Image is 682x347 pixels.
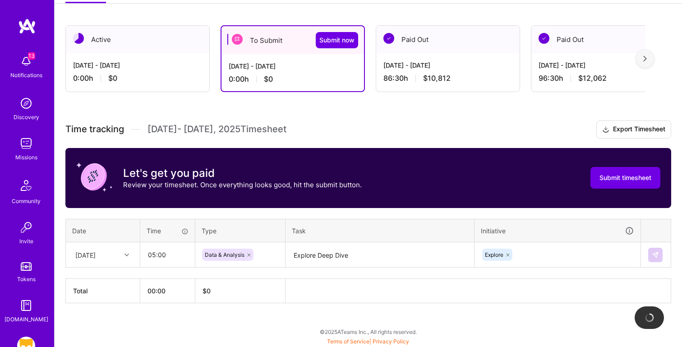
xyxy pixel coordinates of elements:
[383,60,512,70] div: [DATE] - [DATE]
[596,120,671,139] button: Export Timesheet
[66,26,209,53] div: Active
[10,70,42,80] div: Notifications
[481,226,634,236] div: Initiative
[17,296,35,315] img: guide book
[652,251,659,259] img: Submit
[221,26,364,54] div: To Submit
[645,313,654,323] img: loading
[28,52,35,60] span: 13
[590,167,660,189] button: Submit timesheet
[5,315,48,324] div: [DOMAIN_NAME]
[75,250,96,259] div: [DATE]
[108,74,117,83] span: $0
[65,124,124,135] span: Time tracking
[73,33,84,44] img: Active
[195,219,286,242] th: Type
[17,274,36,284] div: Tokens
[327,338,409,345] span: |
[76,159,112,195] img: coin
[73,60,202,70] div: [DATE] - [DATE]
[232,34,243,45] img: To Submit
[319,36,355,45] span: Submit now
[17,52,35,70] img: bell
[376,26,520,53] div: Paid Out
[205,251,244,258] span: Data & Analysis
[124,253,129,257] i: icon Chevron
[316,32,358,48] button: Submit now
[66,279,140,303] th: Total
[286,219,475,242] th: Task
[12,196,41,206] div: Community
[578,74,607,83] span: $12,062
[17,94,35,112] img: discovery
[423,74,451,83] span: $10,812
[141,243,194,267] input: HH:MM
[599,173,651,182] span: Submit timesheet
[539,60,668,70] div: [DATE] - [DATE]
[147,124,286,135] span: [DATE] - [DATE] , 2025 Timesheet
[203,287,211,295] span: $ 0
[286,243,473,267] textarea: Explore Deep Dive
[18,18,36,34] img: logo
[147,226,189,236] div: Time
[229,61,357,71] div: [DATE] - [DATE]
[539,74,668,83] div: 96:30 h
[123,180,362,190] p: Review your timesheet. Once everything looks good, hit the submit button.
[485,251,503,258] span: Explore
[373,338,409,345] a: Privacy Policy
[15,153,37,162] div: Missions
[140,279,195,303] th: 00:00
[21,262,32,271] img: tokens
[539,33,549,44] img: Paid Out
[17,218,35,236] img: Invite
[643,56,647,62] img: right
[54,320,682,343] div: © 2025 ATeams Inc., All rights reserved.
[73,74,202,83] div: 0:00 h
[264,74,273,84] span: $0
[648,248,664,262] div: null
[19,236,33,246] div: Invite
[66,219,140,242] th: Date
[229,74,357,84] div: 0:00 h
[123,167,362,180] h3: Let's get you paid
[383,33,394,44] img: Paid Out
[14,112,39,122] div: Discovery
[17,134,35,153] img: teamwork
[327,338,369,345] a: Terms of Service
[15,175,37,196] img: Community
[531,26,675,53] div: Paid Out
[383,74,512,83] div: 86:30 h
[602,125,609,134] i: icon Download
